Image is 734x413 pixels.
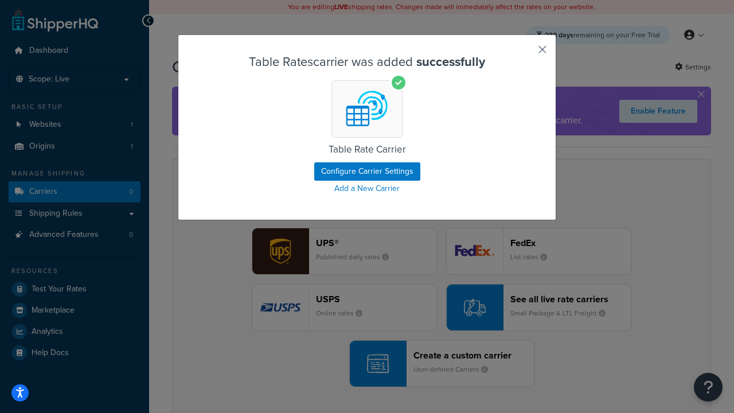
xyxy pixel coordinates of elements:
h5: Table Rate Carrier [214,145,520,155]
a: Add a New Carrier [207,181,527,197]
h3: Table Rates carrier was added [207,55,527,69]
button: Configure Carrier Settings [314,162,420,181]
strong: successfully [416,52,485,71]
img: Table Rates [341,83,393,135]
